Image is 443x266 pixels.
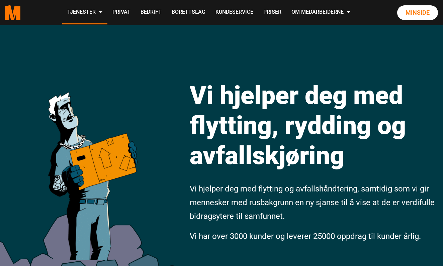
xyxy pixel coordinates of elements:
[258,1,286,24] a: Priser
[190,232,421,241] span: Vi har over 3000 kunder og leverer 25000 oppdrag til kunder årlig.
[190,80,438,170] h1: Vi hjelper deg med flytting, rydding og avfallskjøring
[397,5,438,20] a: Minside
[107,1,136,24] a: Privat
[136,1,167,24] a: Bedrift
[210,1,258,24] a: Kundeservice
[167,1,210,24] a: Borettslag
[286,1,355,24] a: Om Medarbeiderne
[42,65,143,260] img: medarbeiderne man icon optimized
[62,1,107,24] a: Tjenester
[190,184,435,221] span: Vi hjelper deg med flytting og avfallshåndtering, samtidig som vi gir mennesker med rusbakgrunn e...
